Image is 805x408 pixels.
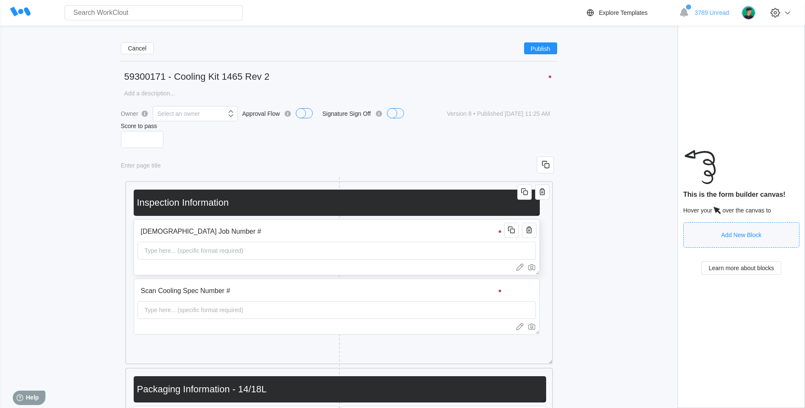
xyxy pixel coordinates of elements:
[387,108,404,118] button: Signature Sign Off
[137,223,507,240] input: Field description
[599,9,648,16] div: Explore Templates
[741,6,756,20] img: user.png
[701,261,781,275] button: Learn more about blocks
[141,302,247,319] div: Type here... (specific format required)
[447,111,550,117] span: Version 8 • Published [DATE] 11:25 AM
[157,110,200,117] div: Select an owner
[141,242,247,259] div: Type here... (specific format required)
[134,194,536,211] input: Untitled section
[137,282,507,299] input: Field description
[134,381,543,398] input: Untitled section
[709,265,774,271] span: Learn more about blocks
[722,207,771,214] span: over the canvas to
[296,108,313,118] button: Approval Flow
[695,9,729,16] span: 3789 Unread
[128,45,147,51] span: Cancel
[121,123,557,131] label: Score to pass
[683,191,799,198] div: This is the form builder canvas!
[531,46,550,51] span: Publish
[121,110,138,117] label: Owner
[317,105,408,123] label: Signature Sign Off
[121,156,537,173] input: Enter page title
[238,105,318,123] label: Approval Flow
[585,8,675,18] a: Explore Templates
[721,232,762,238] div: Add New Block
[440,107,557,120] button: Version 8 • Published [DATE] 11:25 AM
[121,42,154,54] button: Cancel
[524,42,557,54] button: Publish
[121,68,557,85] input: Untitled form
[65,5,243,20] input: Search WorkClout
[683,205,799,215] div: Hover your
